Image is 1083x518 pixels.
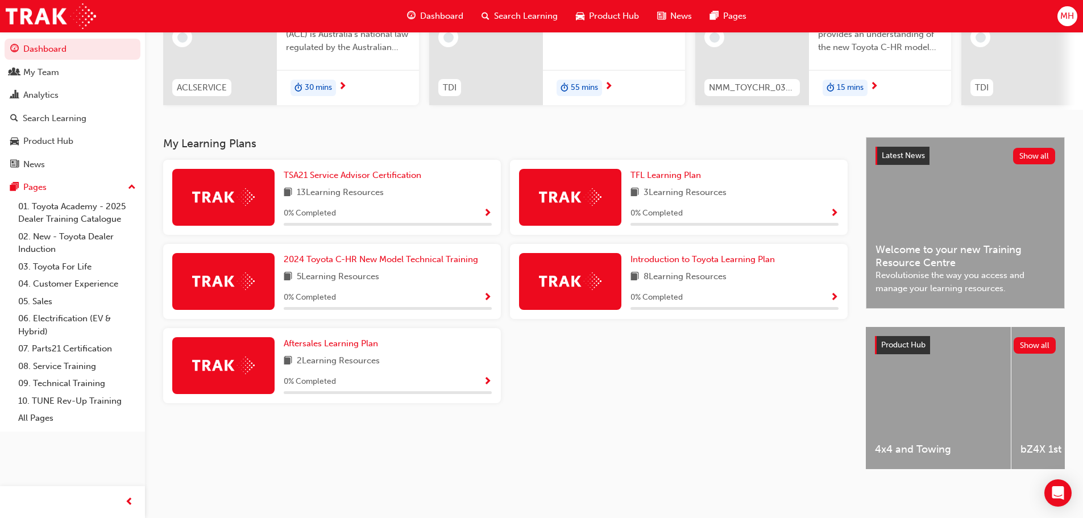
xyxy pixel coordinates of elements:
span: next-icon [870,82,878,92]
a: 08. Service Training [14,358,140,375]
span: chart-icon [10,90,19,101]
span: car-icon [576,9,584,23]
div: Analytics [23,89,59,102]
img: Trak [539,272,601,290]
a: Dashboard [5,39,140,60]
span: Aftersales Learning Plan [284,338,378,349]
span: news-icon [10,160,19,170]
a: 10. TUNE Rev-Up Training [14,392,140,410]
span: next-icon [338,82,347,92]
img: Trak [192,357,255,374]
span: book-icon [284,354,292,368]
img: Trak [539,188,601,206]
span: Dashboard [420,10,463,23]
span: 2024 Toyota C-HR New Model Technical Training [284,254,478,264]
span: TFL Learning Plan [630,170,701,180]
a: 4x4 and Towing [866,327,1011,469]
span: 0 % Completed [284,207,336,220]
span: This eLearning module provides an understanding of the new Toyota C-HR model line-up and their Ka... [818,15,942,54]
span: Product Hub [589,10,639,23]
button: Show Progress [483,291,492,305]
span: guage-icon [407,9,416,23]
a: search-iconSearch Learning [472,5,567,28]
a: Product HubShow all [875,336,1056,354]
span: News [670,10,692,23]
span: 0 % Completed [630,207,683,220]
a: 2024 Toyota C-HR New Model Technical Training [284,253,483,266]
span: Show Progress [830,209,839,219]
span: Show Progress [830,293,839,303]
span: 0 % Completed [630,291,683,304]
span: Product Hub [881,340,926,350]
a: 06. Electrification (EV & Hybrid) [14,310,140,340]
span: 0 % Completed [284,375,336,388]
span: 15 mins [837,81,864,94]
span: 30 mins [305,81,332,94]
a: 02. New - Toyota Dealer Induction [14,228,140,258]
span: book-icon [284,270,292,284]
span: duration-icon [827,81,835,96]
span: Show Progress [483,209,492,219]
a: Introduction to Toyota Learning Plan [630,253,779,266]
a: TSA21 Service Advisor Certification [284,169,426,182]
span: 55 mins [571,81,598,94]
img: Trak [192,272,255,290]
span: Introduction to Toyota Learning Plan [630,254,775,264]
span: 8 Learning Resources [644,270,727,284]
span: book-icon [630,270,639,284]
a: Analytics [5,85,140,106]
a: 04. Customer Experience [14,275,140,293]
img: Trak [6,3,96,29]
button: Show Progress [830,206,839,221]
span: Latest News [882,151,925,160]
a: Latest NewsShow allWelcome to your new Training Resource CentreRevolutionise the way you access a... [866,137,1065,309]
span: Welcome to your new Training Resource Centre [875,243,1055,269]
a: Search Learning [5,108,140,129]
span: guage-icon [10,44,19,55]
button: Show all [1014,337,1056,354]
span: news-icon [657,9,666,23]
span: Revolutionise the way you access and manage your learning resources. [875,269,1055,295]
button: Show all [1013,148,1056,164]
div: My Team [23,66,59,79]
span: NMM_TOYCHR_032024_MODULE_1 [709,81,795,94]
span: ACLSERVICE [177,81,227,94]
a: 07. Parts21 Certification [14,340,140,358]
a: 09. Technical Training [14,375,140,392]
span: 0 % Completed [284,291,336,304]
span: TDI [975,81,989,94]
span: TDI [443,81,457,94]
span: people-icon [10,68,19,78]
span: Pages [723,10,746,23]
span: learningRecordVerb_NONE-icon [177,32,188,43]
span: book-icon [630,186,639,200]
button: DashboardMy TeamAnalyticsSearch LearningProduct HubNews [5,36,140,177]
span: 4x4 and Towing [875,443,1002,456]
a: Latest NewsShow all [875,147,1055,165]
a: News [5,154,140,175]
h3: My Learning Plans [163,137,848,150]
a: car-iconProduct Hub [567,5,648,28]
button: Show Progress [483,206,492,221]
span: 13 Learning Resources [297,186,384,200]
div: News [23,158,45,171]
div: Search Learning [23,112,86,125]
a: My Team [5,62,140,83]
div: Product Hub [23,135,73,148]
span: pages-icon [710,9,719,23]
img: Trak [192,188,255,206]
span: The Australian Consumer Law (ACL) is Australia's national law regulated by the Australian Competi... [286,15,410,54]
span: MH [1060,10,1074,23]
span: pages-icon [10,183,19,193]
span: car-icon [10,136,19,147]
span: Search Learning [494,10,558,23]
span: book-icon [284,186,292,200]
button: Show Progress [483,375,492,389]
span: search-icon [10,114,18,124]
span: 5 Learning Resources [297,270,379,284]
a: guage-iconDashboard [398,5,472,28]
span: search-icon [482,9,489,23]
a: news-iconNews [648,5,701,28]
button: Pages [5,177,140,198]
